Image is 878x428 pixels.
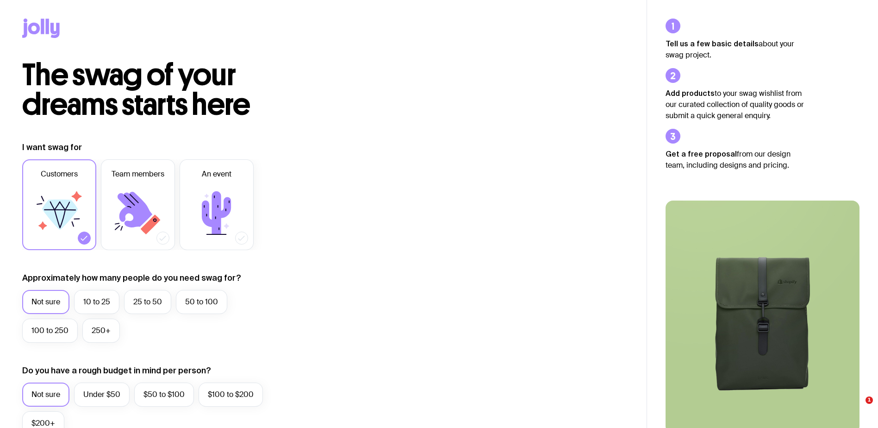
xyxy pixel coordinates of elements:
[22,365,211,376] label: Do you have a rough budget in mind per person?
[666,148,804,171] p: from our design team, including designs and pricing.
[22,383,69,407] label: Not sure
[22,272,241,283] label: Approximately how many people do you need swag for?
[74,290,119,314] label: 10 to 25
[666,88,804,121] p: to your swag wishlist from our curated collection of quality goods or submit a quick general enqu...
[176,290,227,314] label: 50 to 100
[22,319,78,343] label: 100 to 250
[666,89,715,97] strong: Add products
[202,169,231,180] span: An event
[199,383,263,407] label: $100 to $200
[666,150,737,158] strong: Get a free proposal
[22,142,82,153] label: I want swag for
[124,290,171,314] label: 25 to 50
[134,383,194,407] label: $50 to $100
[22,290,69,314] label: Not sure
[866,397,873,404] span: 1
[666,38,804,61] p: about your swag project.
[22,57,250,123] span: The swag of your dreams starts here
[41,169,78,180] span: Customers
[74,383,130,407] label: Under $50
[666,39,759,48] strong: Tell us a few basic details
[112,169,164,180] span: Team members
[82,319,120,343] label: 250+
[847,397,869,419] iframe: Intercom live chat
